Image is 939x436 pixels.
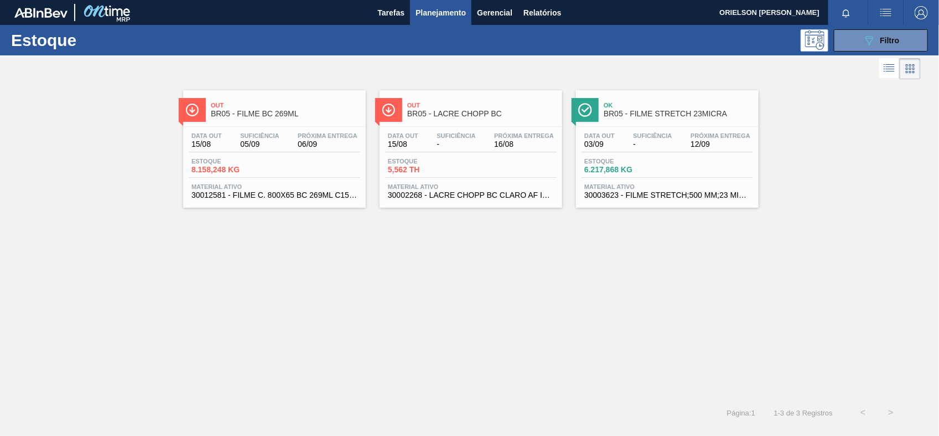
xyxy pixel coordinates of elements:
[877,399,905,427] button: >
[388,140,418,148] span: 15/08
[584,132,615,139] span: Data out
[191,191,357,199] span: 30012581 - FILME C. 800X65 BC 269ML C15 429
[377,6,404,19] span: Tarefas
[191,158,269,165] span: Estoque
[240,140,279,148] span: 05/09
[691,132,750,139] span: Próxima Entrega
[849,399,877,427] button: <
[191,183,357,190] span: Material ativo
[828,5,864,20] button: Notificações
[185,103,199,117] img: Ícone
[801,29,828,52] div: Pogramando: nenhum usuário selecionado
[584,158,662,165] span: Estoque
[191,166,269,174] span: 8.158,248 KG
[834,29,928,52] button: Filtro
[879,58,900,79] div: Visão em Lista
[416,6,466,19] span: Planejamento
[633,132,672,139] span: Suficiência
[727,409,755,417] span: Página : 1
[584,140,615,148] span: 03/09
[578,103,592,117] img: Ícone
[494,140,554,148] span: 16/08
[604,110,753,118] span: BR05 - FILME STRETCH 23MICRA
[879,6,893,19] img: userActions
[407,102,557,109] span: Out
[388,166,465,174] span: 5,562 TH
[298,140,357,148] span: 06/09
[584,191,750,199] span: 30003623 - FILME STRETCH;500 MM;23 MICRA;;HISTRETCH
[191,132,222,139] span: Data out
[11,34,173,47] h1: Estoque
[175,82,371,208] a: ÍconeOutBR05 - FILME BC 269MLData out15/08Suficiência05/09Próxima Entrega06/09Estoque8.158,248 KG...
[388,183,554,190] span: Material ativo
[772,409,833,417] span: 1 - 3 de 3 Registros
[568,82,764,208] a: ÍconeOkBR05 - FILME STRETCH 23MICRAData out03/09Suficiência-Próxima Entrega12/09Estoque6.217,868 ...
[211,102,360,109] span: Out
[211,110,360,118] span: BR05 - FILME BC 269ML
[584,166,662,174] span: 6.217,868 KG
[880,36,900,45] span: Filtro
[382,103,396,117] img: Ícone
[437,140,475,148] span: -
[477,6,512,19] span: Gerencial
[523,6,561,19] span: Relatórios
[14,8,68,18] img: TNhmsLtSVTkK8tSr43FrP2fwEKptu5GPRR3wAAAABJRU5ErkJggg==
[604,102,753,109] span: Ok
[900,58,921,79] div: Visão em Cards
[584,183,750,190] span: Material ativo
[388,191,554,199] span: 30002268 - LACRE CHOPP BC CLARO AF IN65
[407,110,557,118] span: BR05 - LACRE CHOPP BC
[915,6,928,19] img: Logout
[437,132,475,139] span: Suficiência
[388,132,418,139] span: Data out
[298,132,357,139] span: Próxima Entrega
[388,158,465,165] span: Estoque
[691,140,750,148] span: 12/09
[371,82,568,208] a: ÍconeOutBR05 - LACRE CHOPP BCData out15/08Suficiência-Próxima Entrega16/08Estoque5,562 THMaterial...
[633,140,672,148] span: -
[240,132,279,139] span: Suficiência
[494,132,554,139] span: Próxima Entrega
[191,140,222,148] span: 15/08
